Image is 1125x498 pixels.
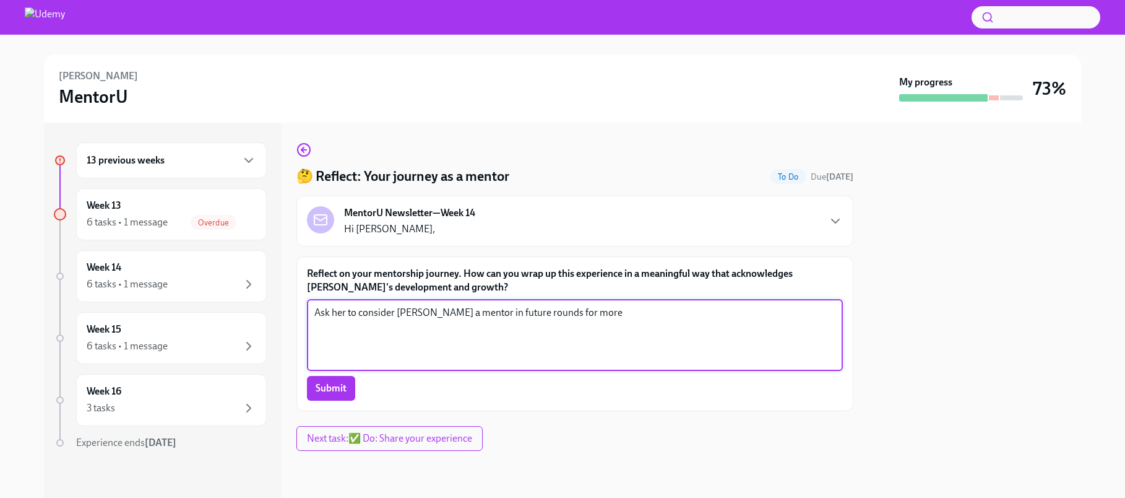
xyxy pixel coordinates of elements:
h6: Week 16 [87,385,121,398]
strong: [DATE] [145,437,176,448]
span: Next task : ✅ Do: Share your experience [307,432,472,445]
label: Reflect on your mentorship journey. How can you wrap up this experience in a meaningful way that ... [307,267,843,294]
div: 3 tasks [87,401,115,415]
h6: Week 15 [87,323,121,336]
h6: [PERSON_NAME] [59,69,138,83]
span: To Do [770,172,806,181]
a: Week 136 tasks • 1 messageOverdue [54,188,267,240]
button: Next task:✅ Do: Share your experience [296,426,483,451]
div: 6 tasks • 1 message [87,277,168,291]
div: 13 previous weeks [76,142,267,178]
a: Week 156 tasks • 1 message [54,312,267,364]
h6: Week 14 [87,261,121,274]
a: Week 146 tasks • 1 message [54,250,267,302]
img: Udemy [25,7,65,27]
div: 6 tasks • 1 message [87,339,168,353]
span: Due [811,172,853,182]
h6: 13 previous weeks [87,154,165,167]
button: Submit [307,376,355,401]
h4: 🤔 Reflect: Your journey as a mentor [296,167,509,186]
span: Submit [316,382,347,395]
span: Overdue [191,218,236,227]
strong: My progress [899,76,952,89]
h3: MentorU [59,85,128,108]
h3: 73% [1033,77,1066,100]
h6: Week 13 [87,199,121,212]
span: Experience ends [76,437,176,448]
div: 6 tasks • 1 message [87,216,168,229]
p: Hi [PERSON_NAME], [344,222,435,236]
strong: [DATE] [826,172,853,182]
strong: MentorU Newsletter—Week 14 [344,206,475,220]
textarea: Ask her to consider [PERSON_NAME] a mentor in future rounds for more [314,305,835,365]
span: August 29th, 2025 21:00 [811,171,853,183]
a: Week 163 tasks [54,374,267,426]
